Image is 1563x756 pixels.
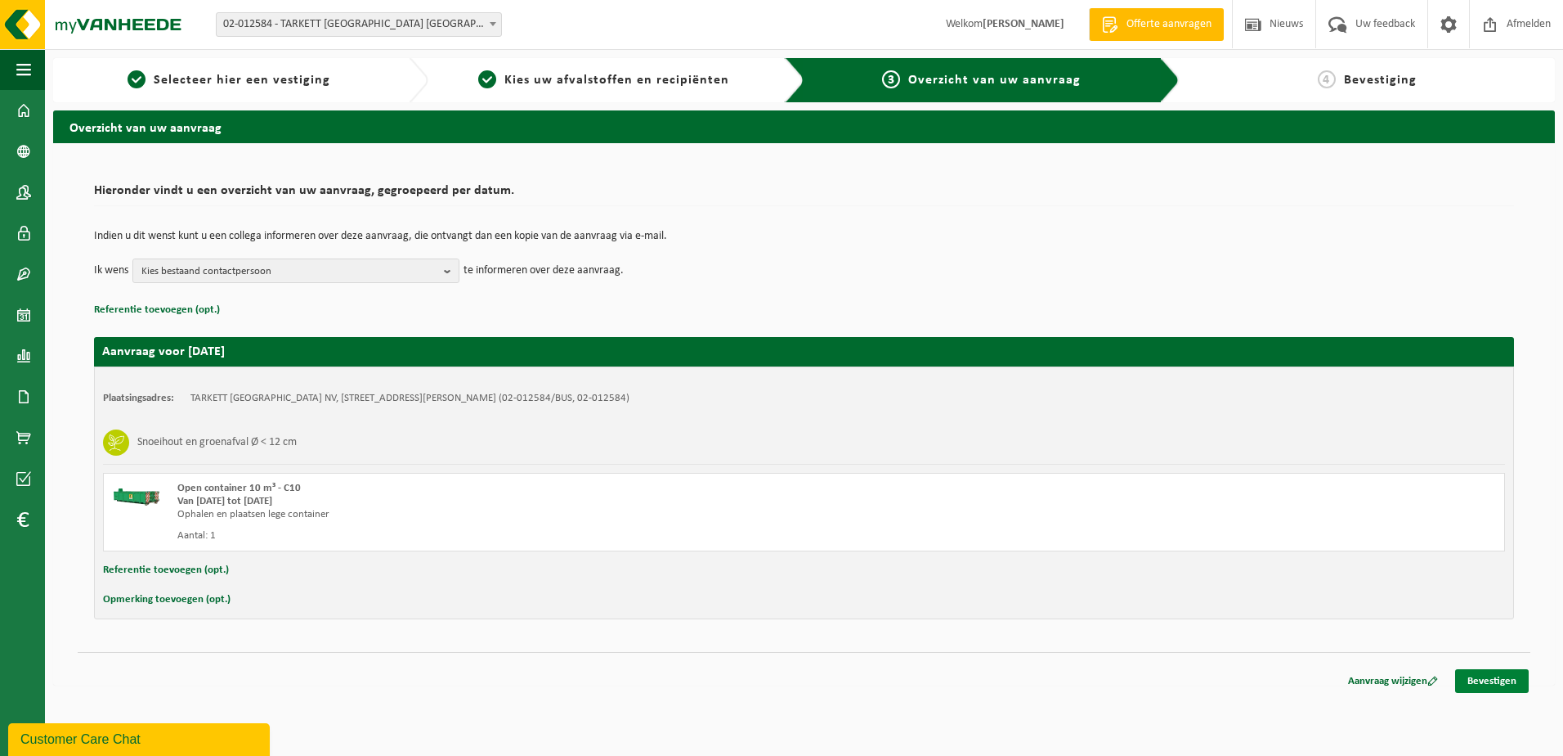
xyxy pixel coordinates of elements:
[8,720,273,756] iframe: chat widget
[103,589,231,610] button: Opmerking toevoegen (opt.)
[1336,669,1450,693] a: Aanvraag wijzigen
[177,529,870,542] div: Aantal: 1
[437,70,771,90] a: 2Kies uw afvalstoffen en recipiënten
[1089,8,1224,41] a: Offerte aanvragen
[1122,16,1216,33] span: Offerte aanvragen
[478,70,496,88] span: 2
[1318,70,1336,88] span: 4
[882,70,900,88] span: 3
[103,393,174,403] strong: Plaatsingsadres:
[177,483,301,493] span: Open container 10 m³ - C10
[464,259,624,283] p: te informeren over deze aanvraag.
[504,74,729,87] span: Kies uw afvalstoffen en recipiënten
[94,259,128,283] p: Ik wens
[128,70,146,88] span: 1
[177,496,272,506] strong: Van [DATE] tot [DATE]
[190,392,629,405] td: TARKETT [GEOGRAPHIC_DATA] NV, [STREET_ADDRESS][PERSON_NAME] (02-012584/BUS, 02-012584)
[216,12,502,37] span: 02-012584 - TARKETT DENDERMONDE NV - DENDERMONDE
[177,508,870,521] div: Ophalen en plaatsen lege container
[94,231,1514,242] p: Indien u dit wenst kunt u een collega informeren over deze aanvraag, die ontvangt dan een kopie v...
[94,184,1514,206] h2: Hieronder vindt u een overzicht van uw aanvraag, gegroepeerd per datum.
[61,70,396,90] a: 1Selecteer hier een vestiging
[103,560,229,581] button: Referentie toevoegen (opt.)
[154,74,330,87] span: Selecteer hier een vestiging
[53,110,1555,142] h2: Overzicht van uw aanvraag
[102,345,225,358] strong: Aanvraag voor [DATE]
[217,13,501,36] span: 02-012584 - TARKETT DENDERMONDE NV - DENDERMONDE
[908,74,1081,87] span: Overzicht van uw aanvraag
[983,18,1064,30] strong: [PERSON_NAME]
[132,259,459,283] button: Kies bestaand contactpersoon
[1344,74,1417,87] span: Bevestiging
[137,430,297,456] h3: Snoeihout en groenafval Ø < 12 cm
[94,299,220,321] button: Referentie toevoegen (opt.)
[1455,669,1529,693] a: Bevestigen
[112,482,161,506] img: HK-XC-10-GN-00.png
[141,259,437,284] span: Kies bestaand contactpersoon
